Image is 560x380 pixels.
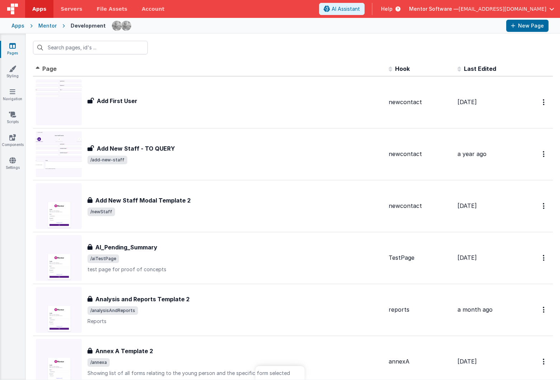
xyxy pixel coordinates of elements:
span: a month ago [457,306,493,313]
span: [EMAIL_ADDRESS][DOMAIN_NAME] [459,5,546,13]
span: [DATE] [457,98,477,106]
span: a year ago [457,150,487,157]
h3: Analysis and Reports Template 2 [95,295,190,303]
button: New Page [506,20,549,32]
span: Hook [395,65,410,72]
p: Reports [87,318,383,325]
button: Options [538,302,550,317]
button: Options [538,147,550,161]
h3: Add New Staff Modal Template 2 [95,196,191,205]
span: Help [381,5,393,13]
div: Apps [11,22,24,29]
span: Page [42,65,57,72]
div: newcontact [389,202,452,210]
div: annexA [389,357,452,366]
span: /newStaff [87,208,115,216]
span: [DATE] [457,358,477,365]
div: TestPage [389,254,452,262]
span: /aiTestPage [87,254,119,263]
div: newcontact [389,98,452,106]
div: reports [389,306,452,314]
img: eba322066dbaa00baf42793ca2fab581 [121,21,131,31]
p: Showing list of all forms relating to the young person and the specific form selected [87,370,383,377]
span: Last Edited [464,65,496,72]
button: AI Assistant [319,3,365,15]
button: Options [538,354,550,369]
p: test page for proof of concepts [87,266,383,273]
span: File Assets [97,5,128,13]
span: AI Assistant [332,5,360,13]
input: Search pages, id's ... [33,41,148,54]
h3: Add New Staff - TO QUERY [97,144,175,153]
h3: Annex A Template 2 [95,347,153,355]
img: eba322066dbaa00baf42793ca2fab581 [112,21,122,31]
span: [DATE] [457,202,477,209]
span: Servers [61,5,82,13]
div: Mentor [38,22,57,29]
button: Options [538,95,550,109]
h3: Add First User [97,97,137,105]
span: /annexa [87,358,110,367]
span: /analysisAndReports [87,306,138,315]
h3: AI_Pending_Summary [95,243,157,252]
div: newcontact [389,150,452,158]
span: Apps [32,5,46,13]
button: Options [538,199,550,213]
div: Development [71,22,106,29]
button: Mentor Software — [EMAIL_ADDRESS][DOMAIN_NAME] [409,5,554,13]
span: /add-new-staff [87,156,127,164]
span: Mentor Software — [409,5,459,13]
button: Options [538,250,550,265]
span: [DATE] [457,254,477,261]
